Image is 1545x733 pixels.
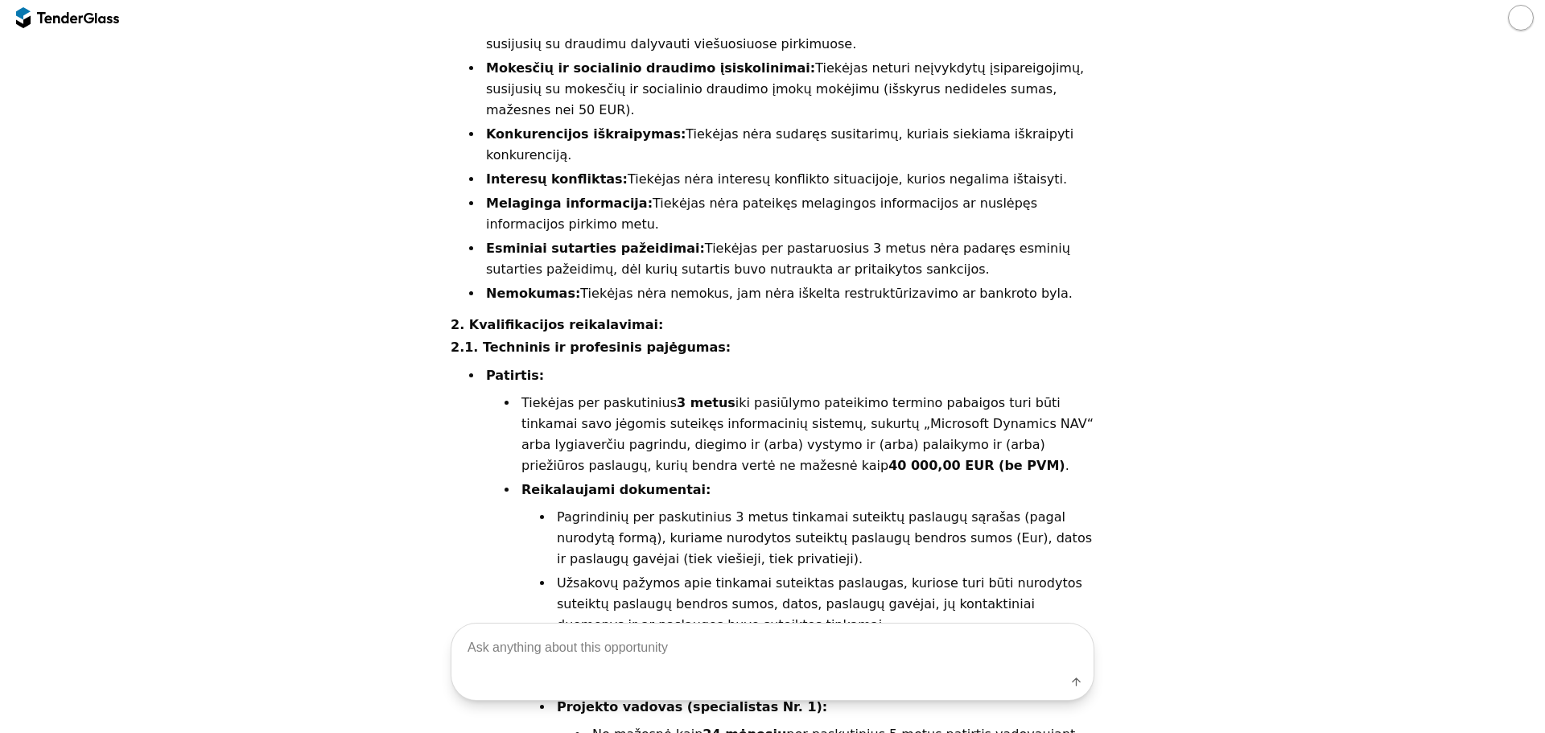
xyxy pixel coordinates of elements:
[483,238,1094,280] li: Tiekėjas per pastaruosius 3 metus nėra padaręs esminių sutarties pažeidimų, dėl kurių sutartis bu...
[483,193,1094,235] li: Tiekėjas nėra pateikęs melagingos informacijos ar nuslėpęs informacijos pirkimo metu.
[483,169,1094,190] li: Tiekėjas nėra interesų konflikto situacijoje, kurios negalima ištaisyti.
[451,340,731,355] strong: 2.1. Techninis ir profesinis pajėgumas:
[677,395,735,410] strong: 3 metus
[554,507,1094,570] li: Pagrindinių per paskutinius 3 metus tinkamai suteiktų paslaugų sąrašas (pagal nurodytą formą), ku...
[486,60,815,76] strong: Mokesčių ir socialinio draudimo įsiskolinimai:
[483,283,1094,304] li: Tiekėjas nėra nemokus, jam nėra iškelta restruktūrizavimo ar bankroto byla.
[521,482,711,497] strong: Reikalaujami dokumentai:
[888,458,1065,473] strong: 40 000,00 EUR (be PVM)
[451,317,663,332] strong: 2. Kvalifikacijos reikalavimai:
[483,58,1094,121] li: Tiekėjas neturi neįvykdytų įsipareigojimų, susijusių su mokesčių ir socialinio draudimo įmokų mok...
[554,573,1094,636] li: Užsakovų pažymos apie tinkamai suteiktas paslaugas, kuriose turi būti nurodytos suteiktų paslaugų...
[486,368,544,383] strong: Patirtis:
[486,241,705,256] strong: Esminiai sutarties pažeidimai:
[483,124,1094,166] li: Tiekėjas nėra sudaręs susitarimų, kuriais siekiama iškraipyti konkurenciją.
[486,171,628,187] strong: Interesų konfliktas:
[486,126,686,142] strong: Konkurencijos iškraipymas:
[518,393,1094,476] li: Tiekėjas per paskutinius iki pasiūlymo pateikimo termino pabaigos turi būti tinkamai savo jėgomis...
[486,286,580,301] strong: Nemokumas:
[486,196,653,211] strong: Melaginga informacija:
